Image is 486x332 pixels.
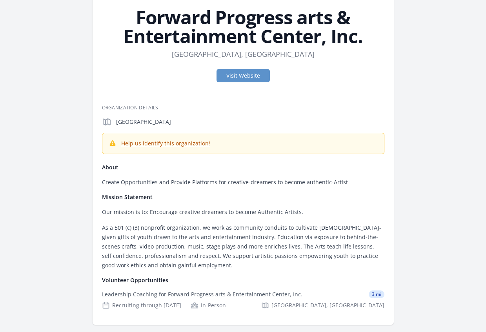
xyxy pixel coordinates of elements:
a: Help us identify this organization! [121,140,210,147]
p: Our mission is to: Encourage creative dreamers to become Authentic Artists. [102,207,384,217]
dd: [GEOGRAPHIC_DATA], [GEOGRAPHIC_DATA] [172,49,315,60]
h4: Mission Statement [102,193,384,201]
div: Recruiting through [DATE] [102,301,181,309]
span: [GEOGRAPHIC_DATA], [GEOGRAPHIC_DATA] [271,301,384,309]
span: 3 mi [369,290,384,298]
p: Create Opportunities and Provide Platforms for creative-dreamers to become authentic-Artist [102,178,384,187]
h4: Volunteer Opportunities [102,276,384,284]
a: Visit Website [217,69,270,82]
div: In-Person [191,301,226,309]
h3: Organization Details [102,105,384,111]
p: As a 501 (c) (3) nonprofit organization, we work as community conduits to cultivate [DEMOGRAPHIC_... [102,223,384,270]
p: [GEOGRAPHIC_DATA] [116,118,384,126]
div: Leadership Coaching for Forward Progress arts & Entertainment Center, Inc. [102,290,302,298]
h4: About [102,163,384,171]
a: Leadership Coaching for Forward Progress arts & Entertainment Center, Inc. 3 mi Recruiting throug... [99,284,388,316]
h1: Forward Progress arts & Entertainment Center, Inc. [102,8,384,45]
